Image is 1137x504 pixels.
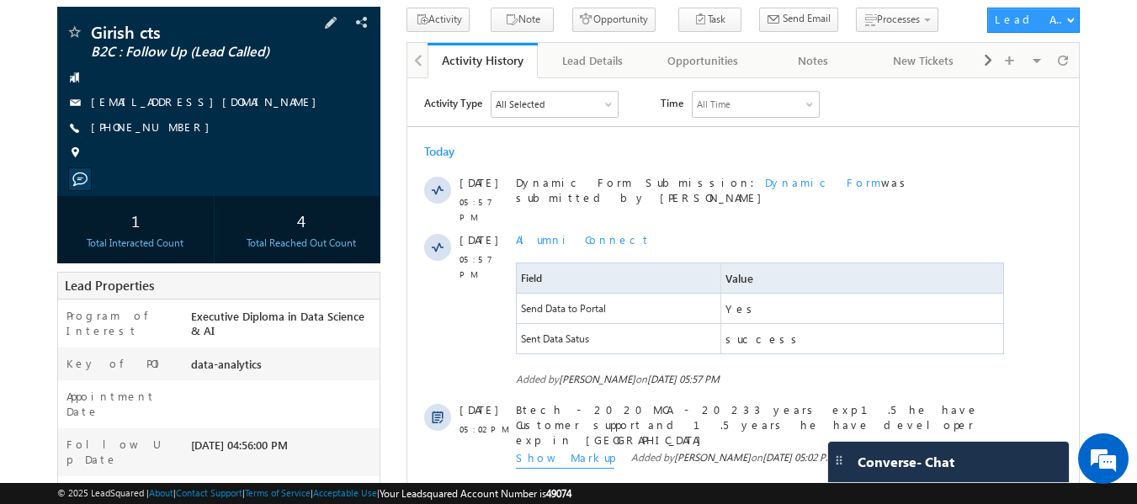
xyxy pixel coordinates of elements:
span: 05:01 PM [52,475,103,491]
span: Ownership Changed [109,406,263,420]
span: [PERSON_NAME] [151,294,228,307]
label: Follow Up Date [66,437,175,467]
span: [DATE] [52,456,90,471]
a: Acceptable Use [313,487,377,498]
span: 05:02 PM [52,343,103,358]
span: [PERSON_NAME] [267,373,343,385]
span: Processes [877,13,920,25]
a: New Tickets [869,43,979,78]
a: Notes [758,43,869,78]
span: Your Leadsquared Account Number is [380,487,571,500]
span: Sent Data Satus [109,246,313,275]
a: Lead Details [538,43,648,78]
button: Task [678,8,741,32]
span: 49074 [546,487,571,500]
a: Opportunities [648,43,758,78]
div: All Selected [88,19,137,34]
span: Added by on [109,294,600,309]
span: System [151,424,183,437]
span: [DATE] 05:01 PM [194,475,267,487]
span: Converse - Chat [858,454,954,470]
span: Girish cts [91,24,290,40]
span: Value [318,193,346,208]
span: Btech - 2020MCA - 2023 3 years exp 1.5 he have Customer support and 1.5 years he have developer e... [109,324,600,369]
button: Activity [406,8,470,32]
span: [DATE] 05:57 PM [240,294,312,307]
a: [EMAIL_ADDRESS][DOMAIN_NAME] [91,94,325,109]
button: Lead Actions [987,8,1080,33]
button: Send Email [759,8,838,32]
span: Dynamic Form [358,97,474,111]
span: Yes [318,223,351,238]
span: [DATE] [52,97,90,112]
div: 4 [227,204,375,236]
span: [DATE] 05:01 PM [194,424,267,437]
a: Contact Support [176,487,242,498]
a: About [149,487,173,498]
label: Appointment Date [66,389,175,419]
div: Minimize live chat window [276,8,316,49]
span: B2C : Follow Up (Lead Called) [91,44,290,61]
span: Send Data to Portal [114,223,199,238]
span: Dynamic Form Submission: was submitted by [PERSON_NAME] [109,97,600,127]
em: Start Chat [229,389,306,411]
div: Lead Details [551,50,633,71]
span: Time [253,13,276,38]
span: 05:01 PM [52,425,103,440]
a: Activity History [428,43,538,78]
div: [DATE] 04:56:00 PM [187,437,380,460]
div: All Time [290,19,323,34]
span: Added by on [109,423,600,438]
div: Total Reached Out Count [227,236,375,251]
span: 05:57 PM [52,116,103,146]
img: carter-drag [832,454,846,467]
div: New Tickets [882,50,964,71]
span: success [318,253,396,268]
span: Added by on [224,372,428,390]
span: [DATE] [52,154,90,169]
span: System [151,475,183,487]
img: d_60004797649_company_0_60004797649 [29,88,71,110]
span: Show Markup [109,372,207,390]
div: Executive Diploma in Data Science & AI [187,308,380,346]
span: 05:57 PM [52,173,103,204]
label: Program of Interest [66,308,175,338]
button: Processes [856,8,938,32]
div: Activity History [440,52,525,68]
div: 1 [61,204,210,236]
a: Terms of Service [245,487,311,498]
textarea: Type your message and hit 'Enter' [22,156,307,374]
label: Key of POI [66,356,164,371]
span: © 2025 LeadSquared | | | | | [57,485,571,501]
button: Note [491,8,554,32]
span: Sent Data Satus [114,253,182,268]
span: Field [114,193,135,208]
div: Today [17,66,72,81]
div: Opportunities [661,50,743,71]
span: Activity Type [17,13,75,38]
span: Alumni Connect [109,154,243,168]
span: [DATE] 05:02 PM [355,373,428,385]
div: Chat with us now [88,88,283,110]
span: Lead Properties [65,277,154,294]
span: Send Email [783,11,831,26]
span: Send Data to Portal [109,215,313,245]
div: Lead Actions [995,12,1066,27]
a: [PHONE_NUMBER] [91,119,218,134]
div: Notes [772,50,853,71]
button: Opportunity [572,8,656,32]
span: [DATE] [52,324,90,339]
div: All Selected [84,13,210,39]
span: [DATE] [52,406,90,421]
span: Added by on [109,474,600,489]
div: data-analytics [187,356,380,379]
span: Ownership Changed [109,456,263,470]
div: Total Interacted Count [61,236,210,251]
